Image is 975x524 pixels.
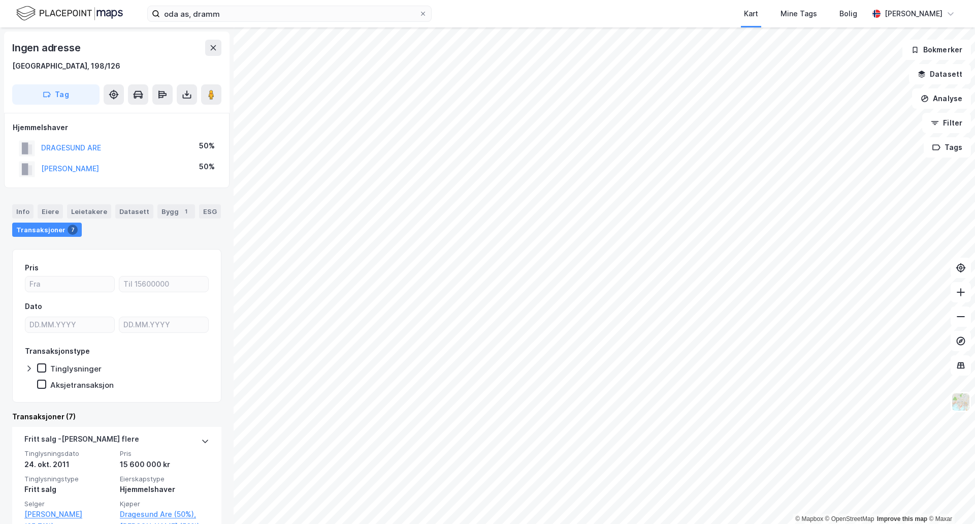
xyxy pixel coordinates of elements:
[50,364,102,374] div: Tinglysninger
[12,40,82,56] div: Ingen adresse
[12,204,34,219] div: Info
[24,458,114,471] div: 24. okt. 2011
[25,345,90,357] div: Transaksjonstype
[12,84,100,105] button: Tag
[38,204,63,219] div: Eiere
[781,8,817,20] div: Mine Tags
[199,161,215,173] div: 50%
[50,380,114,390] div: Aksjetransaksjon
[924,475,975,524] iframe: Chat Widget
[13,121,221,134] div: Hjemmelshaver
[912,88,971,109] button: Analyse
[924,475,975,524] div: Kontrollprogram for chat
[24,500,114,508] span: Selger
[67,204,111,219] div: Leietakere
[68,225,78,235] div: 7
[120,475,209,483] span: Eierskapstype
[24,449,114,458] span: Tinglysningsdato
[24,483,114,496] div: Fritt salg
[795,515,823,522] a: Mapbox
[119,317,208,332] input: DD.MM.YYYY
[25,276,114,292] input: Fra
[951,392,970,412] img: Z
[160,6,419,21] input: Søk på adresse, matrikkel, gårdeiere, leietakere eller personer
[24,433,139,449] div: Fritt salg - [PERSON_NAME] flere
[120,458,209,471] div: 15 600 000 kr
[120,500,209,508] span: Kjøper
[120,483,209,496] div: Hjemmelshaver
[902,40,971,60] button: Bokmerker
[885,8,942,20] div: [PERSON_NAME]
[922,113,971,133] button: Filter
[25,317,114,332] input: DD.MM.YYYY
[199,140,215,152] div: 50%
[120,449,209,458] span: Pris
[12,411,221,423] div: Transaksjoner (7)
[119,276,208,292] input: Til 15600000
[12,60,120,72] div: [GEOGRAPHIC_DATA], 198/126
[909,64,971,84] button: Datasett
[12,223,82,237] div: Transaksjoner
[24,475,114,483] span: Tinglysningstype
[199,204,221,219] div: ESG
[115,204,153,219] div: Datasett
[16,5,123,22] img: logo.f888ab2527a4732fd821a326f86c7f29.svg
[181,206,191,217] div: 1
[157,204,195,219] div: Bygg
[825,515,874,522] a: OpenStreetMap
[839,8,857,20] div: Bolig
[25,300,42,313] div: Dato
[744,8,758,20] div: Kart
[877,515,927,522] a: Improve this map
[25,262,39,274] div: Pris
[924,137,971,158] button: Tags
[120,508,209,520] a: Dragesund Are (50%),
